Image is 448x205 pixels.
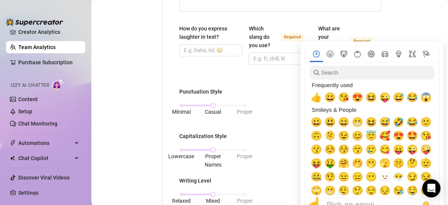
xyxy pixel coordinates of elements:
[179,176,217,185] label: Writing Level
[237,109,253,115] span: Proper
[10,156,15,161] img: Chat Copilot
[179,24,242,41] label: How do you express laughter in text?
[253,54,306,63] input: Which slang do you use?
[172,198,191,204] span: Relaxed
[249,24,312,49] label: Which slang do you use?
[18,56,79,68] a: Purchase Subscription
[179,87,228,96] label: Punctuation Style
[168,153,194,159] span: Lowercase
[179,24,237,41] div: How do you express laughter in text?
[18,26,79,38] a: Creator Analytics
[422,179,440,197] div: Open Intercom Messenger
[52,79,64,90] img: AI Chatter
[179,87,222,96] div: Punctuation Style
[205,153,222,168] span: Proper Names
[205,109,221,115] span: Casual
[179,132,232,140] label: Capitalization Style
[179,176,211,185] div: Writing Level
[18,44,56,50] a: Team Analytics
[237,153,253,159] span: Proper
[206,198,220,204] span: Mixed
[18,190,38,196] a: Settings
[18,121,57,127] a: Chat Monitoring
[179,132,227,140] div: Capitalization Style
[281,33,304,41] span: Required
[249,24,277,49] div: Which slang do you use?
[11,82,49,89] span: Izzy AI Chatter
[18,108,32,114] a: Setup
[350,37,373,46] span: Required
[18,137,72,149] span: Automations
[18,152,72,164] span: Chat Copilot
[184,46,236,54] input: How do you express laughter in text?
[237,198,253,204] span: Proper
[10,140,16,146] span: thunderbolt
[318,24,381,58] label: What are your favorite emojis?
[18,96,38,102] a: Content
[6,18,63,26] img: logo-BBDzfeDw.svg
[318,24,347,58] div: What are your favorite emojis?
[172,109,191,115] span: Minimal
[18,175,70,181] a: Discover Viral Videos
